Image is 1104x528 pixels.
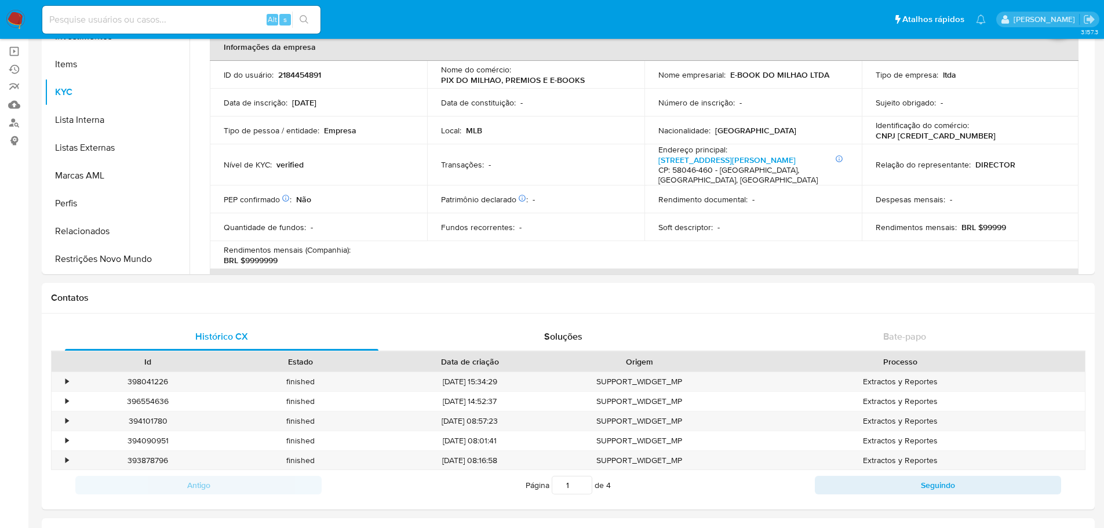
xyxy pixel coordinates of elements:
[377,392,563,411] div: [DATE] 14:52:37
[441,194,528,205] p: Patrimônio declarado :
[377,372,563,391] div: [DATE] 15:34:29
[876,97,936,108] p: Sujeito obrigado :
[224,255,278,265] p: BRL $9999999
[716,392,1085,411] div: Extractos y Reportes
[563,372,716,391] div: SUPPORT_WIDGET_MP
[441,75,585,85] p: PIX DO MILHAO, PREMIOS E E-BOOKS
[724,356,1077,367] div: Processo
[224,70,274,80] p: ID do usuário :
[563,392,716,411] div: SUPPORT_WIDGET_MP
[876,120,969,130] p: Identificação do comércio :
[571,356,708,367] div: Origem
[519,222,522,232] p: -
[1083,13,1095,26] a: Sair
[943,70,956,80] p: ltda
[45,190,190,217] button: Perfis
[441,222,515,232] p: Fundos recorrentes :
[717,222,720,232] p: -
[45,245,190,273] button: Restrições Novo Mundo
[72,431,224,450] div: 394090951
[658,165,843,185] h4: CP: 58046-460 - [GEOGRAPHIC_DATA], [GEOGRAPHIC_DATA], [GEOGRAPHIC_DATA]
[730,70,829,80] p: E-BOOK DO MILHAO LTDA
[224,222,306,232] p: Quantidade de fundos :
[224,125,319,136] p: Tipo de pessoa / entidade :
[716,412,1085,431] div: Extractos y Reportes
[224,451,377,470] div: finished
[224,97,287,108] p: Data de inscrição :
[658,144,727,155] p: Endereço principal :
[950,194,952,205] p: -
[441,64,511,75] p: Nome do comércio :
[65,435,68,446] div: •
[876,222,957,232] p: Rendimentos mensais :
[876,194,945,205] p: Despesas mensais :
[210,33,1079,61] th: Informações da empresa
[42,12,320,27] input: Pesquise usuários ou casos...
[658,194,748,205] p: Rendimento documental :
[65,396,68,407] div: •
[45,50,190,78] button: Items
[232,356,369,367] div: Estado
[658,154,796,166] a: [STREET_ADDRESS][PERSON_NAME]
[563,412,716,431] div: SUPPORT_WIDGET_MP
[716,372,1085,391] div: Extractos y Reportes
[658,222,713,232] p: Soft descriptor :
[876,159,971,170] p: Relação do representante :
[72,412,224,431] div: 394101780
[268,14,277,25] span: Alt
[1014,14,1079,25] p: edgar.zuliani@mercadolivre.com
[324,125,356,136] p: Empresa
[377,451,563,470] div: [DATE] 08:16:58
[45,217,190,245] button: Relacionados
[658,97,735,108] p: Número de inscrição :
[276,159,304,170] p: verified
[563,431,716,450] div: SUPPORT_WIDGET_MP
[1081,27,1098,37] span: 3.157.3
[224,245,351,255] p: Rendimentos mensais (Companhia) :
[45,134,190,162] button: Listas Externas
[292,97,316,108] p: [DATE]
[976,14,986,24] a: Notificações
[716,431,1085,450] div: Extractos y Reportes
[526,476,611,494] span: Página de
[441,97,516,108] p: Data de constituição :
[739,97,742,108] p: -
[224,194,292,205] p: PEP confirmado :
[195,330,248,343] span: Histórico CX
[441,159,484,170] p: Transações :
[716,451,1085,470] div: Extractos y Reportes
[606,479,611,491] span: 4
[377,431,563,450] div: [DATE] 08:01:41
[876,130,996,141] p: CNPJ [CREDIT_CARD_NUMBER]
[658,125,711,136] p: Nacionalidade :
[224,159,272,170] p: Nível de KYC :
[45,78,190,106] button: KYC
[377,412,563,431] div: [DATE] 08:57:23
[715,125,796,136] p: [GEOGRAPHIC_DATA]
[224,372,377,391] div: finished
[72,372,224,391] div: 398041226
[385,356,555,367] div: Data de criação
[72,392,224,411] div: 396554636
[278,70,321,80] p: 2184454891
[65,416,68,427] div: •
[563,451,716,470] div: SUPPORT_WIDGET_MP
[441,125,461,136] p: Local :
[520,97,523,108] p: -
[466,125,482,136] p: MLB
[941,97,943,108] p: -
[975,159,1015,170] p: DIRECTOR
[489,159,491,170] p: -
[533,194,535,205] p: -
[65,455,68,466] div: •
[45,106,190,134] button: Lista Interna
[296,194,311,205] p: Não
[65,376,68,387] div: •
[224,412,377,431] div: finished
[876,70,938,80] p: Tipo de empresa :
[311,222,313,232] p: -
[961,222,1006,232] p: BRL $99999
[658,70,726,80] p: Nome empresarial :
[75,476,322,494] button: Antigo
[51,292,1085,304] h1: Contatos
